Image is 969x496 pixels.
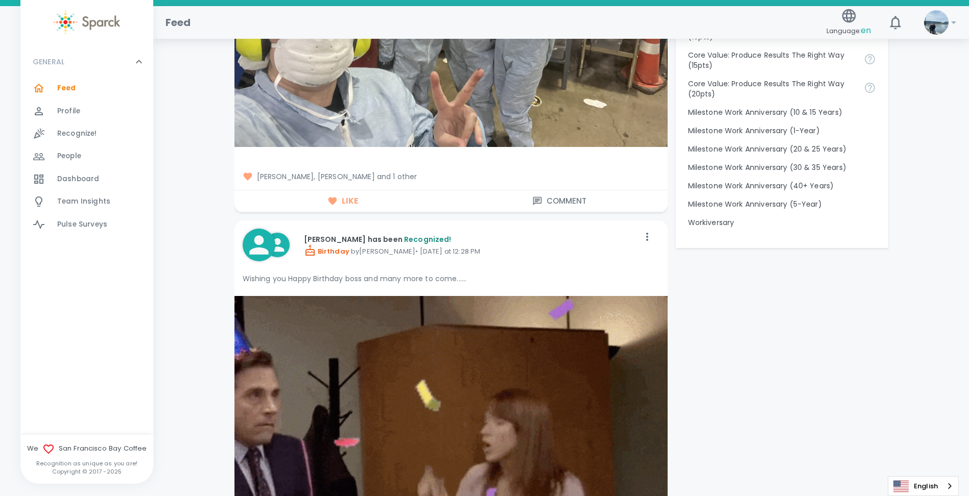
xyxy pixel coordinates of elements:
[57,106,80,116] span: Profile
[20,168,153,190] a: Dashboard
[57,219,107,230] span: Pulse Surveys
[20,46,153,77] div: GENERAL
[243,274,659,284] p: Wishing you Happy Birthday boss and many more to come......
[33,57,64,67] p: GENERAL
[304,234,639,244] p: [PERSON_NAME] has been
[57,174,99,184] span: Dashboard
[822,5,875,41] button: Language:en
[888,476,959,496] div: Language
[304,246,349,256] span: Birthday
[234,190,451,212] button: Like
[864,53,876,65] svg: Find success working together and doing the right thing
[20,100,153,122] a: Profile
[688,79,856,99] p: Core Value: Produce Results The Right Way (20pts)
[404,234,452,244] span: Recognized!
[243,171,659,182] span: [PERSON_NAME], [PERSON_NAME] and 1 other
[924,10,949,35] img: Picture of Anna Belle
[304,244,639,257] p: by [PERSON_NAME] • [DATE] at 12:28 PM
[54,10,120,34] img: Sparck logo
[688,50,856,70] p: Core Value: Produce Results The Right Way (15pts)
[20,145,153,167] a: People
[861,24,871,36] span: en
[20,443,153,455] span: We San Francisco Bay Coffee
[57,129,97,139] span: Recognize!
[57,83,76,93] span: Feed
[20,77,153,100] a: Feed
[166,14,191,31] h1: Feed
[688,217,876,228] p: Workiversary
[688,199,876,209] p: Milestone Work Anniversary (5-Year)
[888,477,958,495] a: English
[888,476,959,496] aside: Language selected: English
[864,82,876,94] svg: Find success working together and doing the right thing
[20,122,153,145] a: Recognize!
[451,190,668,212] button: Comment
[57,151,81,161] span: People
[20,190,153,213] a: Team Insights
[826,24,871,38] span: Language:
[20,10,153,34] a: Sparck logo
[57,196,110,207] span: Team Insights
[20,467,153,476] p: Copyright © 2017 - 2025
[688,181,876,191] p: Milestone Work Anniversary (40+ Years)
[20,459,153,467] p: Recognition as unique as you are!
[688,162,876,172] p: Milestone Work Anniversary (30 & 35 Years)
[20,213,153,236] a: Pulse Surveys
[688,107,876,117] p: Milestone Work Anniversary (10 & 15 Years)
[688,144,876,154] p: Milestone Work Anniversary (20 & 25 Years)
[20,77,153,240] div: GENERAL
[688,126,876,136] p: Milestone Work Anniversary (1-Year)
